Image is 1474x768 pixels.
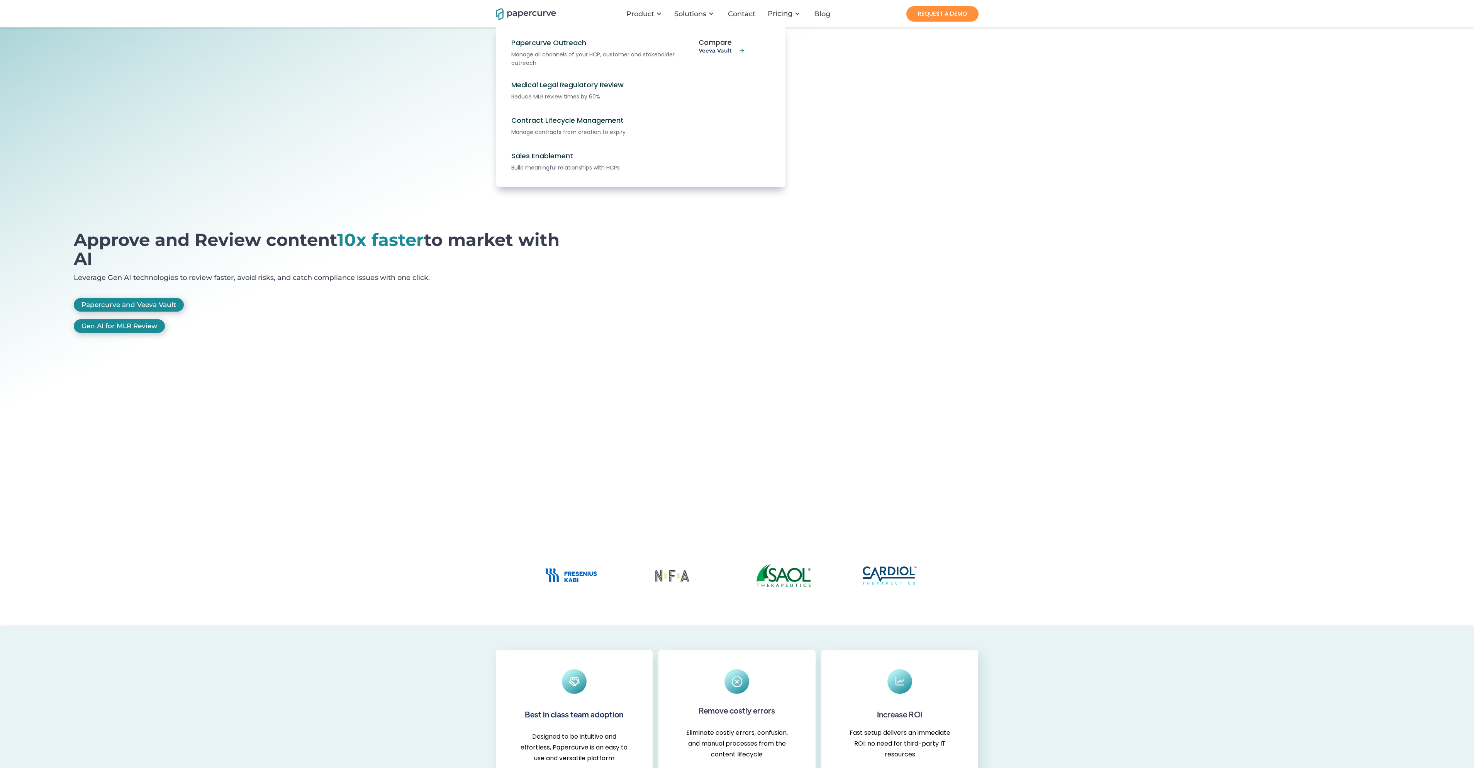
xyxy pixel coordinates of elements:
[511,50,686,67] div: Manage all channels of your HCP, customer and stakeholder outreach
[887,669,912,694] img: Eliminate costly errors, confusion, and manual processes from the content lifecycle
[674,10,706,18] div: Solutions
[74,298,184,312] a: Papercurve and Veeva Vault
[846,727,954,760] div: Fast setup delivers an immediate ROI; no need for third-party IT resources
[699,47,745,54] a: Veeva Vault
[757,564,811,587] img: Saol Therapeutics Logo
[699,31,746,46] div: Compare
[504,33,691,73] a: Papercurve OutreachManage all channels of your HCP, customer and stakeholder outreach
[337,229,424,250] span: 10x faster
[622,2,670,25] div: Product
[562,669,587,694] img: Designed to be intuitive and effortless, Papercurve is an easy to use and versatile platform
[650,563,694,588] img: No Fixed Address Logo
[496,25,979,187] nav: Product
[683,727,791,760] div: Eliminate costly errors, confusion, and manual processes from the content lifecycle
[74,319,165,333] a: Gen AI for MLR Review
[504,73,691,109] a: Medical Legal Regulatory ReviewReduce MLR review times by 60%
[511,152,692,160] div: Sales Enablement
[877,704,923,721] h4: Increase ROI
[626,10,654,18] div: Product
[722,10,763,18] a: Contact
[511,163,692,172] div: Build meaningful relationships with HCPs
[768,10,792,17] a: Pricing
[74,230,595,268] h1: Approve and Review content to market with AI
[74,272,595,283] p: Leverage Gen AI technologies to review faster, avoid risks, and catch compliance issues with one ...
[863,566,917,585] img: Cardiol Therapeutics Logo
[511,116,692,125] div: Contract Lifecycle Management
[74,226,595,298] a: open lightbox
[670,2,722,25] div: Solutions
[814,10,830,18] div: Blog
[525,707,623,721] h2: Best in class team adoption
[906,6,979,22] a: REQUEST A DEMO
[699,704,775,717] h3: Remove costly errors
[504,109,691,144] a: Contract Lifecycle ManagementManage contracts from creation to expiry
[511,128,692,136] div: Manage contracts from creation to expiry
[511,81,692,89] div: Medical Legal Regulatory Review
[724,669,749,694] img: Eliminate costly errors, confusion, and manual processes from the content lifecycle
[511,39,692,47] div: Papercurve Outreach
[511,92,692,101] div: Reduce MLR review times by 60%
[496,7,546,20] a: home
[808,10,838,18] a: Blog
[728,10,755,18] div: Contact
[504,144,691,180] a: Sales EnablementBuild meaningful relationships with HCPs
[520,731,628,764] div: Designed to be intuitive and effortless, Papercurve is an easy to use and versatile platform
[763,2,808,25] div: Pricing
[544,567,598,583] img: Fresenius Kabi Logo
